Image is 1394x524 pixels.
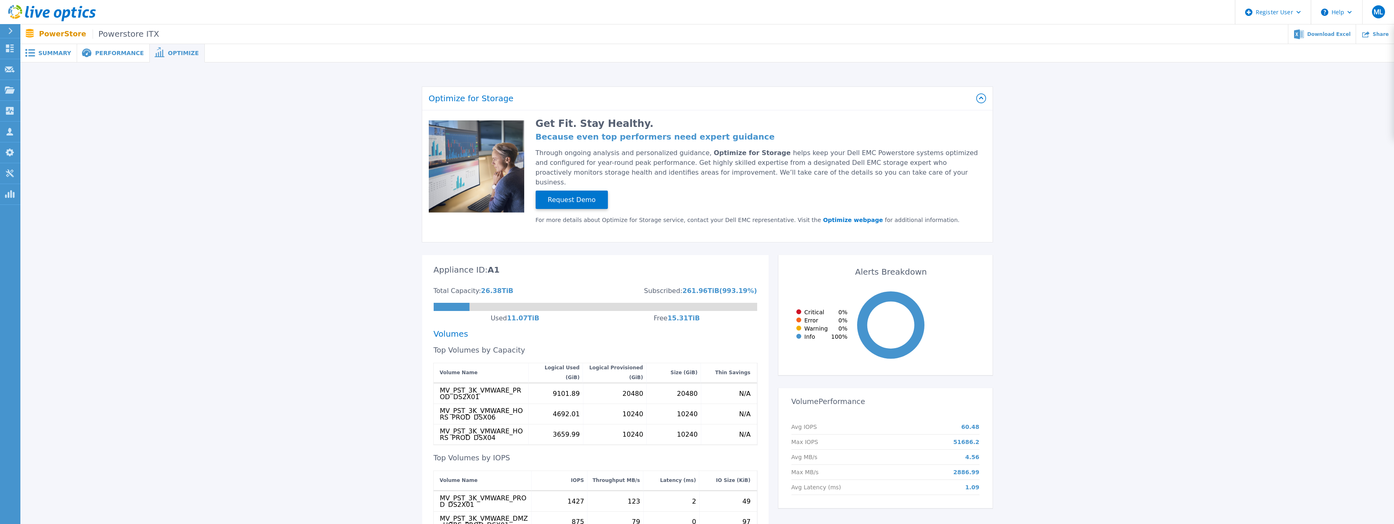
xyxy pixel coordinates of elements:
p: 4.56 [965,454,980,460]
span: Optimize for Storage [714,149,793,157]
span: Performance [95,50,144,56]
div: Logical Provisioned (GiB) [586,363,643,382]
div: N/A [739,431,750,437]
div: Top Volumes by Capacity [434,347,757,353]
div: 10240 [622,431,643,437]
h3: Volume Performance [791,393,980,410]
div: N/A [739,390,750,397]
span: Summary [38,50,71,56]
p: PowerStore [39,29,160,39]
div: 15.31 TiB [667,315,700,322]
h4: Because even top performers need expert guidance [536,133,981,140]
p: Max MB/s [791,469,819,475]
div: N/A [739,411,750,417]
span: Download Excel [1307,32,1350,37]
p: Avg Latency (ms) [791,484,841,491]
div: Volume Name [440,368,478,377]
div: 3659.99 [552,431,579,437]
div: 26.38 TiB [481,288,513,294]
span: Request Demo [545,195,599,205]
p: 1.09 [965,484,980,491]
div: Total Capacity: [434,288,481,294]
div: Alerts Breakdown [790,260,993,282]
div: Free [654,315,667,322]
span: 0 % [838,325,847,332]
p: 51686.2 [953,439,980,445]
p: Avg MB/s [791,454,818,460]
div: MV_PST_3K_VMWARE_PROD_DS2X01 [440,495,528,508]
div: Critical [793,309,824,315]
h2: Optimize for Storage [429,94,976,102]
div: Subscribed: [644,288,683,294]
div: 10240 [677,431,698,437]
div: Thin Savings [715,368,751,377]
span: Share [1373,32,1389,37]
p: Max IOPS [791,439,818,445]
div: A1 [488,266,499,288]
div: MV_PST_3K_VMWARE_PROD_DS2X01 [440,387,525,400]
p: Avg IOPS [791,424,817,430]
div: 261.96 TiB [683,288,719,294]
div: 4692.01 [552,411,579,417]
div: 10240 [677,411,698,417]
div: 123 [627,498,640,504]
div: Error [793,317,818,324]
div: 1427 [567,498,584,504]
img: Optimize Promo [429,120,524,213]
span: Optimize [168,50,199,56]
div: 10240 [622,411,643,417]
div: Through ongoing analysis and personalized guidance, helps keep your Dell EMC Powerstore systems o... [536,148,981,187]
span: Powerstore ITX [93,29,159,39]
div: 20480 [622,390,643,397]
div: Top Volumes by IOPS [434,455,757,461]
div: Logical Used (GiB) [532,363,579,382]
div: IO Size (KiB) [716,475,750,485]
div: Warning [793,325,828,332]
div: Size (GiB) [671,368,698,377]
div: 9101.89 [552,390,579,397]
span: 100 % [831,333,847,340]
div: Throughput MB/s [592,475,640,485]
h2: Get Fit. Stay Healthy. [536,120,981,127]
div: 49 [742,498,750,504]
span: ML [1374,9,1383,15]
div: MV_PST_3K_VMWARE_HORS_PROD_DSX06 [440,407,525,420]
div: MV_PST_3K_VMWARE_HORS_PROD_DSX04 [440,428,525,441]
div: IOPS [571,475,584,485]
p: 2886.99 [953,469,980,475]
div: Volume Name [440,475,478,485]
button: Request Demo [536,191,608,209]
div: ( 993.19 %) [719,288,757,294]
div: 20480 [677,390,698,397]
span: 0 % [838,317,847,324]
div: For more details about Optimize for Storage service, contact your Dell EMC representative. Visit ... [536,217,981,223]
div: Latency (ms) [660,475,696,485]
div: 2 [692,498,696,504]
div: Info [793,333,816,340]
div: Appliance ID: [434,266,488,273]
div: Volumes [434,331,757,337]
div: 11.07 TiB [507,315,539,322]
p: 60.48 [961,424,979,430]
span: 0 % [838,309,847,315]
a: Optimize webpage [821,217,885,223]
div: Used [491,315,507,322]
